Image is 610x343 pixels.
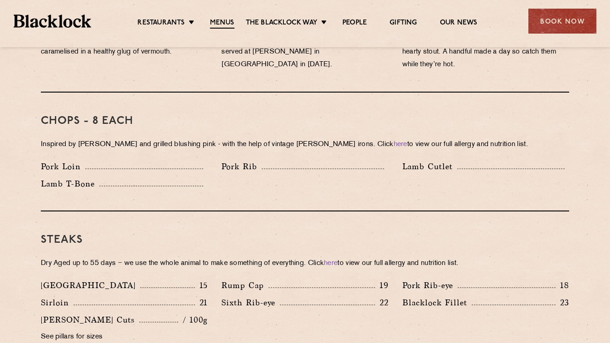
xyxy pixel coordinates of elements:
[556,279,569,291] p: 18
[41,177,99,190] p: Lamb T-Bone
[221,33,388,71] p: Our take on the classic “Steak-On-White” first served at [PERSON_NAME] in [GEOGRAPHIC_DATA] in [D...
[195,279,208,291] p: 15
[14,15,91,28] img: BL_Textured_Logo-footer-cropped.svg
[246,19,317,28] a: The Blacklock Way
[221,296,280,309] p: Sixth Rib-eye
[402,33,569,71] p: Trimmings from our morning butchery, fuelled by a hearty stout. A handful made a day so catch the...
[221,279,268,292] p: Rump Cap
[41,279,140,292] p: [GEOGRAPHIC_DATA]
[195,297,208,309] p: 21
[324,260,337,267] a: here
[41,314,139,326] p: [PERSON_NAME] Cuts
[402,160,457,173] p: Lamb Cutlet
[221,160,262,173] p: Pork Rib
[394,141,407,148] a: here
[41,257,569,270] p: Dry Aged up to 55 days − we use the whole animal to make something of everything. Click to view o...
[375,297,389,309] p: 22
[137,19,185,28] a: Restaurants
[342,19,367,28] a: People
[375,279,389,291] p: 19
[41,115,569,127] h3: Chops - 8 each
[528,9,596,34] div: Book Now
[210,19,234,29] a: Menus
[178,314,208,326] p: / 100g
[41,160,85,173] p: Pork Loin
[556,297,569,309] p: 23
[41,138,569,151] p: Inspired by [PERSON_NAME] and grilled blushing pink - with the help of vintage [PERSON_NAME] iron...
[402,279,458,292] p: Pork Rib-eye
[440,19,478,28] a: Our News
[390,19,417,28] a: Gifting
[402,296,472,309] p: Blacklock Fillet
[41,234,569,246] h3: Steaks
[41,296,73,309] p: Sirloin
